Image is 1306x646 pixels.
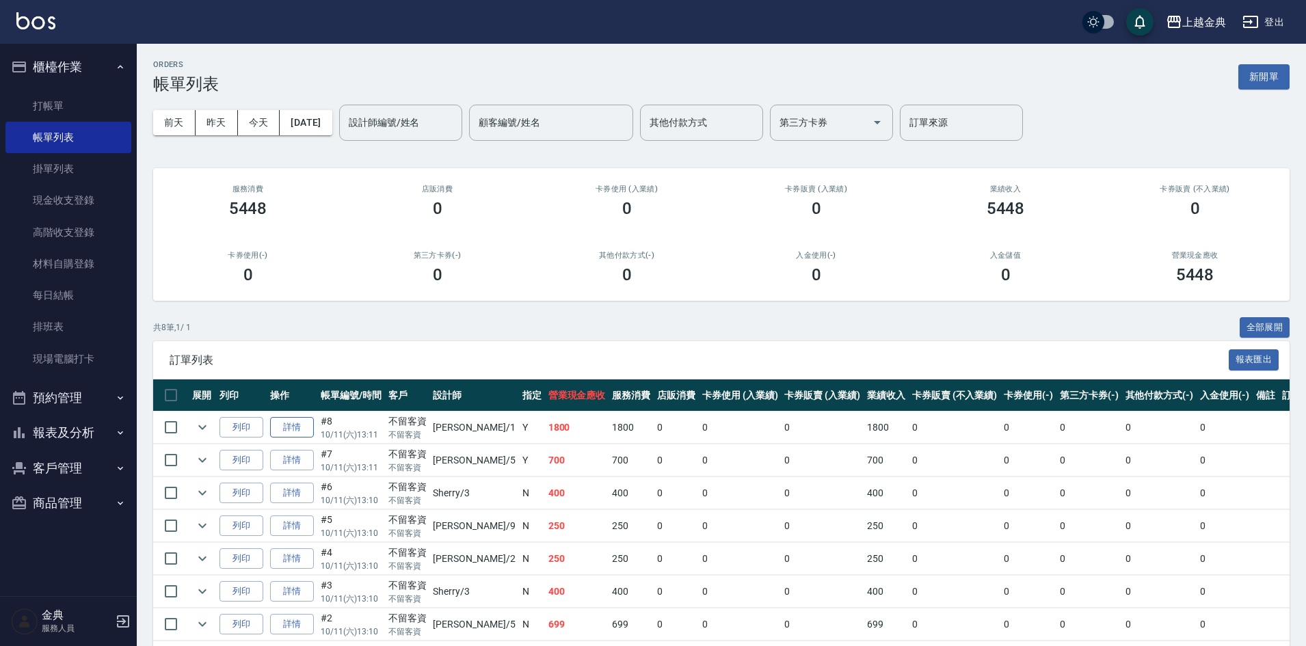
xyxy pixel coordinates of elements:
[1229,349,1279,371] button: 報表匯出
[270,581,314,602] a: 詳情
[1122,543,1197,575] td: 0
[519,379,545,412] th: 指定
[654,576,699,608] td: 0
[609,510,654,542] td: 250
[1000,543,1056,575] td: 0
[5,311,131,342] a: 排班表
[545,412,609,444] td: 1800
[519,608,545,641] td: N
[654,412,699,444] td: 0
[519,444,545,476] td: Y
[699,379,782,412] th: 卡券使用 (入業績)
[317,576,385,608] td: #3
[189,379,216,412] th: 展開
[192,614,213,634] button: expand row
[1197,510,1253,542] td: 0
[609,412,654,444] td: 1800
[385,379,430,412] th: 客戶
[388,480,427,494] div: 不留客資
[388,625,427,638] p: 不留客資
[927,185,1084,193] h2: 業績收入
[388,611,427,625] div: 不留客資
[909,477,1000,509] td: 0
[1000,444,1056,476] td: 0
[781,510,864,542] td: 0
[1182,14,1226,31] div: 上越金典
[219,483,263,504] button: 列印
[192,581,213,602] button: expand row
[429,477,518,509] td: Sherry /3
[864,444,909,476] td: 700
[238,110,280,135] button: 今天
[654,608,699,641] td: 0
[699,412,782,444] td: 0
[1240,317,1290,338] button: 全部展開
[1229,353,1279,366] a: 報表匯出
[699,477,782,509] td: 0
[11,608,38,635] img: Person
[388,593,427,605] p: 不留客資
[909,543,1000,575] td: 0
[699,444,782,476] td: 0
[987,199,1025,218] h3: 5448
[699,608,782,641] td: 0
[219,581,263,602] button: 列印
[219,515,263,537] button: 列印
[317,510,385,542] td: #5
[429,576,518,608] td: Sherry /3
[519,543,545,575] td: N
[280,110,332,135] button: [DATE]
[16,12,55,29] img: Logo
[321,494,382,507] p: 10/11 (六) 13:10
[545,379,609,412] th: 營業現金應收
[196,110,238,135] button: 昨天
[321,560,382,572] p: 10/11 (六) 13:10
[321,429,382,441] p: 10/11 (六) 13:11
[1056,576,1122,608] td: 0
[359,251,516,260] h2: 第三方卡券(-)
[1056,412,1122,444] td: 0
[866,111,888,133] button: Open
[545,477,609,509] td: 400
[545,543,609,575] td: 250
[812,199,821,218] h3: 0
[1238,70,1290,83] a: 新開單
[270,548,314,569] a: 詳情
[153,75,219,94] h3: 帳單列表
[699,543,782,575] td: 0
[1000,412,1056,444] td: 0
[5,450,131,486] button: 客戶管理
[545,608,609,641] td: 699
[1122,444,1197,476] td: 0
[1253,379,1279,412] th: 備註
[609,543,654,575] td: 250
[317,543,385,575] td: #4
[270,417,314,438] a: 詳情
[42,608,111,622] h5: 金典
[5,485,131,521] button: 商品管理
[548,185,705,193] h2: 卡券使用 (入業績)
[1000,477,1056,509] td: 0
[654,379,699,412] th: 店販消費
[781,608,864,641] td: 0
[1126,8,1154,36] button: save
[317,379,385,412] th: 帳單編號/時間
[243,265,253,284] h3: 0
[429,412,518,444] td: [PERSON_NAME] /1
[317,477,385,509] td: #6
[192,515,213,536] button: expand row
[388,546,427,560] div: 不留客資
[5,343,131,375] a: 現場電腦打卡
[927,251,1084,260] h2: 入金儲值
[321,625,382,638] p: 10/11 (六) 13:10
[270,483,314,504] a: 詳情
[270,614,314,635] a: 詳情
[1190,199,1200,218] h3: 0
[388,513,427,527] div: 不留客資
[864,379,909,412] th: 業績收入
[519,510,545,542] td: N
[219,450,263,471] button: 列印
[388,560,427,572] p: 不留客資
[781,477,864,509] td: 0
[609,379,654,412] th: 服務消費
